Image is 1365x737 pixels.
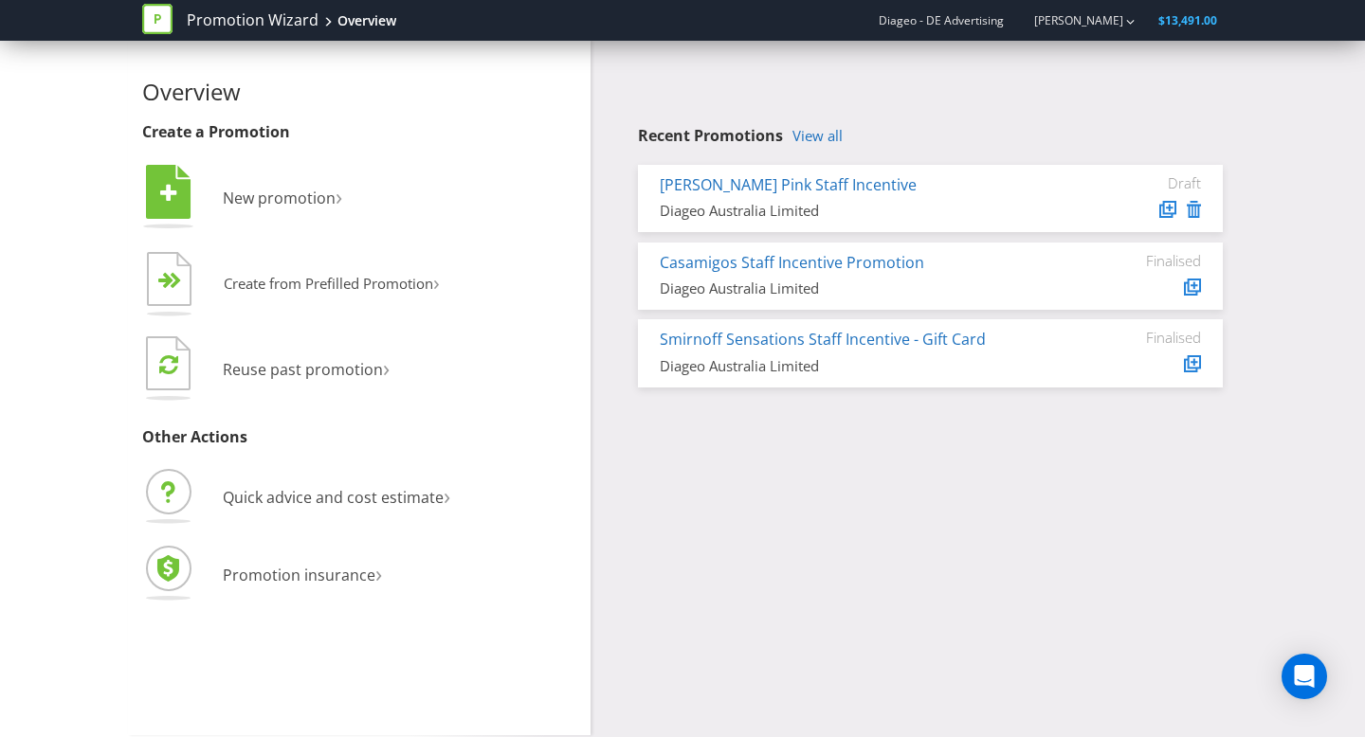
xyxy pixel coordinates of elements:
span: › [336,180,342,211]
a: Casamigos Staff Incentive Promotion [660,252,924,273]
span: › [383,351,390,383]
span: Quick advice and cost estimate [223,487,444,508]
div: Open Intercom Messenger [1282,654,1327,699]
a: View all [792,128,843,144]
span: › [375,557,382,588]
h2: Overview [142,80,576,104]
div: Diageo Australia Limited [660,279,1059,298]
button: Create from Prefilled Promotion› [142,247,441,323]
span: Diageo - DE Advertising [879,12,1004,28]
span: › [444,479,450,511]
span: $13,491.00 [1158,12,1217,28]
span: Recent Promotions [638,125,783,146]
span: Reuse past promotion [223,359,383,380]
div: Overview [337,11,396,30]
a: Quick advice and cost estimate› [142,487,450,508]
tspan:  [159,353,178,375]
tspan:  [170,272,182,290]
span: › [433,267,440,297]
a: [PERSON_NAME] Pink Staff Incentive [660,174,917,195]
span: New promotion [223,188,336,208]
a: Promotion Wizard [187,9,318,31]
div: Diageo Australia Limited [660,201,1059,221]
tspan:  [160,183,177,204]
div: Finalised [1087,252,1201,269]
a: Promotion insurance› [142,565,382,585]
a: [PERSON_NAME] [1015,12,1123,28]
span: Create from Prefilled Promotion [224,274,433,293]
a: Smirnoff Sensations Staff Incentive - Gift Card [660,329,986,350]
h3: Other Actions [142,429,576,446]
h3: Create a Promotion [142,124,576,141]
div: Diageo Australia Limited [660,356,1059,376]
div: Draft [1087,174,1201,191]
span: Promotion insurance [223,565,375,585]
div: Finalised [1087,329,1201,346]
